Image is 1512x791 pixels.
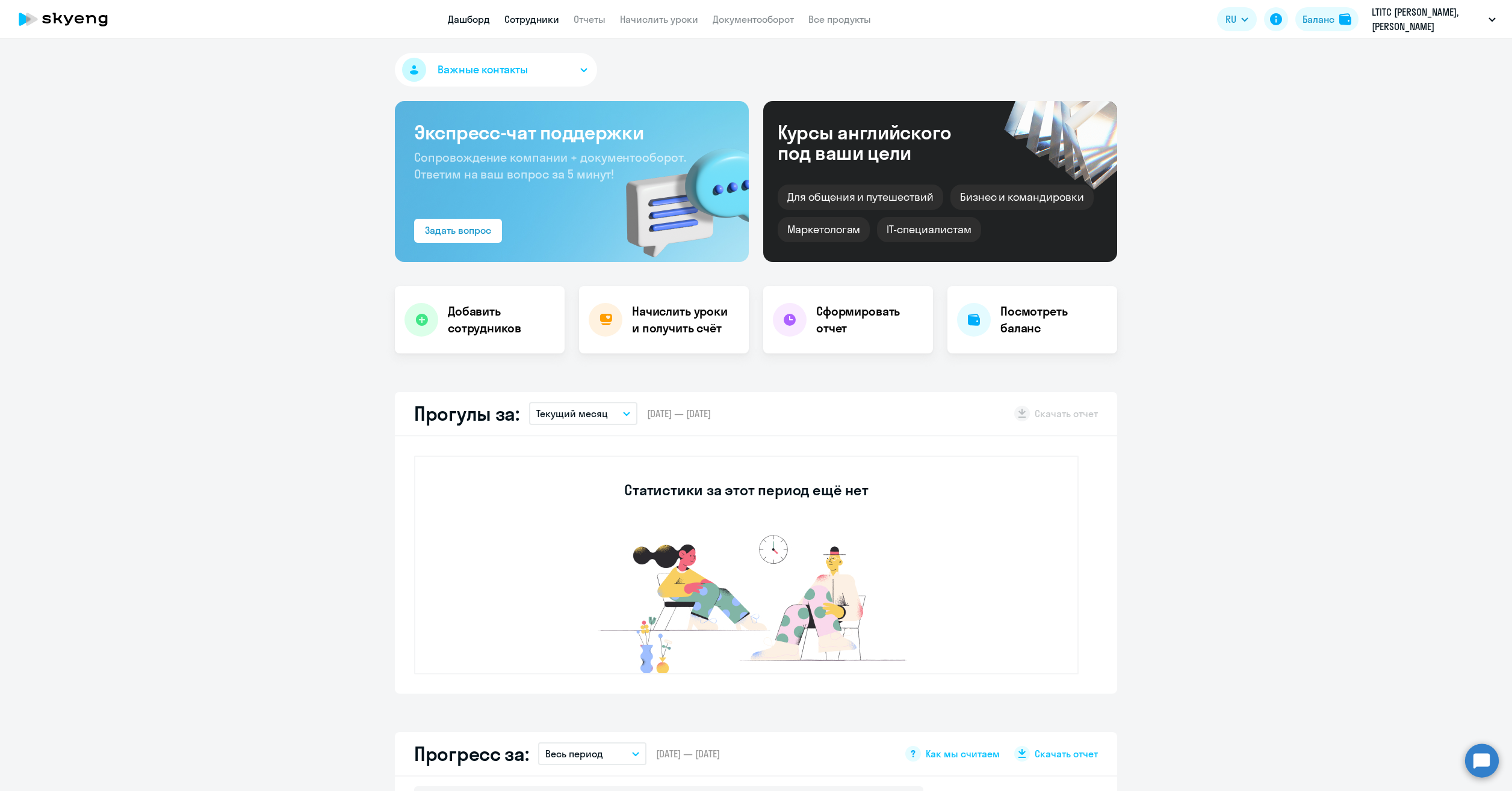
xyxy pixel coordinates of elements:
a: Документооборот [713,13,794,25]
button: Балансbalance [1295,7,1359,31]
h4: Посмотреть баланс [1000,303,1108,337]
div: Для общения и путешествий [778,185,943,210]
a: Отчеты [574,13,606,25]
a: Сотрудники [504,13,559,25]
h3: Экспресс-чат поддержки [414,120,730,144]
h4: Сформировать отчет [816,303,923,337]
button: Важные контакты [395,53,597,87]
h4: Начислить уроки и получить счёт [632,303,737,337]
span: Важные контакты [438,62,528,78]
span: [DATE] — [DATE] [647,407,711,420]
div: Задать вопрос [425,223,491,237]
button: Текущий месяц [529,402,637,425]
img: balance [1339,13,1351,25]
span: RU [1225,12,1236,26]
div: IT-специалистам [877,217,981,242]
a: Дашборд [448,13,490,25]
span: [DATE] — [DATE] [656,747,720,760]
h2: Прогресс за: [414,742,528,766]
img: bg-img [609,127,749,262]
button: RU [1217,7,1257,31]
span: Сопровождение компании + документооборот. Ответим на ваш вопрос за 5 минут! [414,150,686,182]
span: Скачать отчет [1035,747,1098,760]
div: Курсы английского под ваши цели [778,122,984,163]
h3: Статистики за этот период ещё нет [624,480,868,499]
p: Текущий месяц [536,406,608,421]
div: Бизнес и командировки [950,185,1094,210]
h4: Добавить сотрудников [448,303,555,337]
div: Баланс [1303,12,1334,26]
div: Маркетологам [778,217,870,242]
img: no-data [566,529,927,673]
button: Весь период [538,742,646,765]
a: Все продукты [808,13,871,25]
h2: Прогулы за: [414,402,519,426]
a: Начислить уроки [620,13,698,25]
button: Задать вопрос [414,219,502,243]
button: LTITC [PERSON_NAME], [PERSON_NAME] [1366,5,1502,34]
p: Весь период [545,747,603,761]
p: LTITC [PERSON_NAME], [PERSON_NAME] [1372,5,1484,34]
span: Как мы считаем [926,747,1000,760]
